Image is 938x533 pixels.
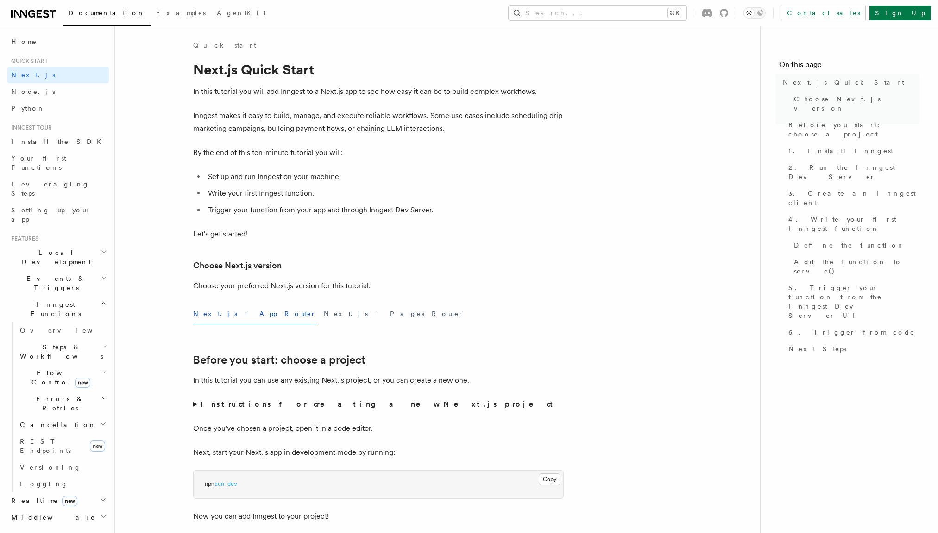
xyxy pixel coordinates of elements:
span: Define the function [794,241,905,250]
h4: On this page [779,59,919,74]
p: By the end of this ten-minute tutorial you will: [193,146,564,159]
button: Realtimenew [7,492,109,509]
a: Next.js Quick Start [779,74,919,91]
button: Search...⌘K [509,6,686,20]
a: Documentation [63,3,151,26]
span: Add the function to serve() [794,257,919,276]
span: new [62,496,77,506]
span: Python [11,105,45,112]
span: Your first Functions [11,155,66,171]
span: new [75,378,90,388]
li: Set up and run Inngest on your machine. [205,170,564,183]
span: 3. Create an Inngest client [788,189,919,207]
span: Errors & Retries [16,394,101,413]
span: Cancellation [16,420,96,429]
button: Errors & Retries [16,390,109,416]
span: Middleware [7,513,95,522]
span: Choose Next.js version [794,94,919,113]
span: Events & Triggers [7,274,101,292]
a: Node.js [7,83,109,100]
p: Next, start your Next.js app in development mode by running: [193,446,564,459]
h1: Next.js Quick Start [193,61,564,78]
span: new [90,440,105,452]
span: Overview [20,327,115,334]
button: Next.js - App Router [193,304,316,324]
p: In this tutorial you can use any existing Next.js project, or you can create a new one. [193,374,564,387]
button: Toggle dark mode [743,7,766,19]
p: Now you can add Inngest to your project! [193,510,564,523]
a: 4. Write your first Inngest function [785,211,919,237]
p: Once you've chosen a project, open it in a code editor. [193,422,564,435]
a: Next Steps [785,341,919,357]
span: Inngest tour [7,124,52,131]
span: Features [7,235,38,242]
strong: Instructions for creating a new Next.js project [201,400,557,409]
span: Next Steps [788,344,846,353]
span: 6. Trigger from code [788,328,915,337]
li: Write your first Inngest function. [205,187,564,200]
a: 1. Install Inngest [785,143,919,159]
button: Local Development [7,244,109,270]
span: Logging [20,480,68,488]
span: Leveraging Steps [11,180,89,197]
a: Quick start [193,41,256,50]
span: Documentation [69,9,145,17]
span: 4. Write your first Inngest function [788,215,919,233]
a: Define the function [790,237,919,254]
span: Inngest Functions [7,300,100,318]
a: Versioning [16,459,109,476]
a: Before you start: choose a project [785,117,919,143]
a: 6. Trigger from code [785,324,919,341]
span: 5. Trigger your function from the Inngest Dev Server UI [788,283,919,320]
a: Setting up your app [7,202,109,228]
a: Choose Next.js version [193,259,282,272]
button: Cancellation [16,416,109,433]
span: Examples [156,9,206,17]
span: 2. Run the Inngest Dev Server [788,163,919,181]
a: Home [7,33,109,50]
span: npm [205,481,214,487]
a: Choose Next.js version [790,91,919,117]
a: Logging [16,476,109,492]
a: 2. Run the Inngest Dev Server [785,159,919,185]
p: Let's get started! [193,228,564,241]
button: Inngest Functions [7,296,109,322]
span: Before you start: choose a project [788,120,919,139]
p: Choose your preferred Next.js version for this tutorial: [193,279,564,292]
li: Trigger your function from your app and through Inngest Dev Server. [205,204,564,217]
a: REST Endpointsnew [16,433,109,459]
button: Next.js - Pages Router [324,304,464,324]
a: 5. Trigger your function from the Inngest Dev Server UI [785,279,919,324]
span: Node.js [11,88,55,95]
span: Next.js Quick Start [783,78,904,87]
span: dev [227,481,237,487]
a: Add the function to serve() [790,254,919,279]
a: Before you start: choose a project [193,353,365,366]
span: Versioning [20,464,81,471]
a: Sign Up [869,6,931,20]
kbd: ⌘K [668,8,681,18]
button: Events & Triggers [7,270,109,296]
a: Leveraging Steps [7,176,109,202]
button: Middleware [7,509,109,526]
summary: Instructions for creating a new Next.js project [193,398,564,411]
span: Install the SDK [11,138,107,145]
a: 3. Create an Inngest client [785,185,919,211]
span: Home [11,37,37,46]
button: Copy [539,473,560,485]
span: Realtime [7,496,77,505]
a: Contact sales [781,6,866,20]
span: Quick start [7,57,48,65]
span: 1. Install Inngest [788,146,893,155]
span: Flow Control [16,368,102,387]
span: Local Development [7,248,101,266]
a: Install the SDK [7,133,109,150]
a: AgentKit [211,3,271,25]
span: REST Endpoints [20,438,71,454]
button: Steps & Workflows [16,339,109,365]
p: In this tutorial you will add Inngest to a Next.js app to see how easy it can be to build complex... [193,85,564,98]
p: Inngest makes it easy to build, manage, and execute reliable workflows. Some use cases include sc... [193,109,564,135]
span: Setting up your app [11,206,91,223]
a: Examples [151,3,211,25]
span: Steps & Workflows [16,342,103,361]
